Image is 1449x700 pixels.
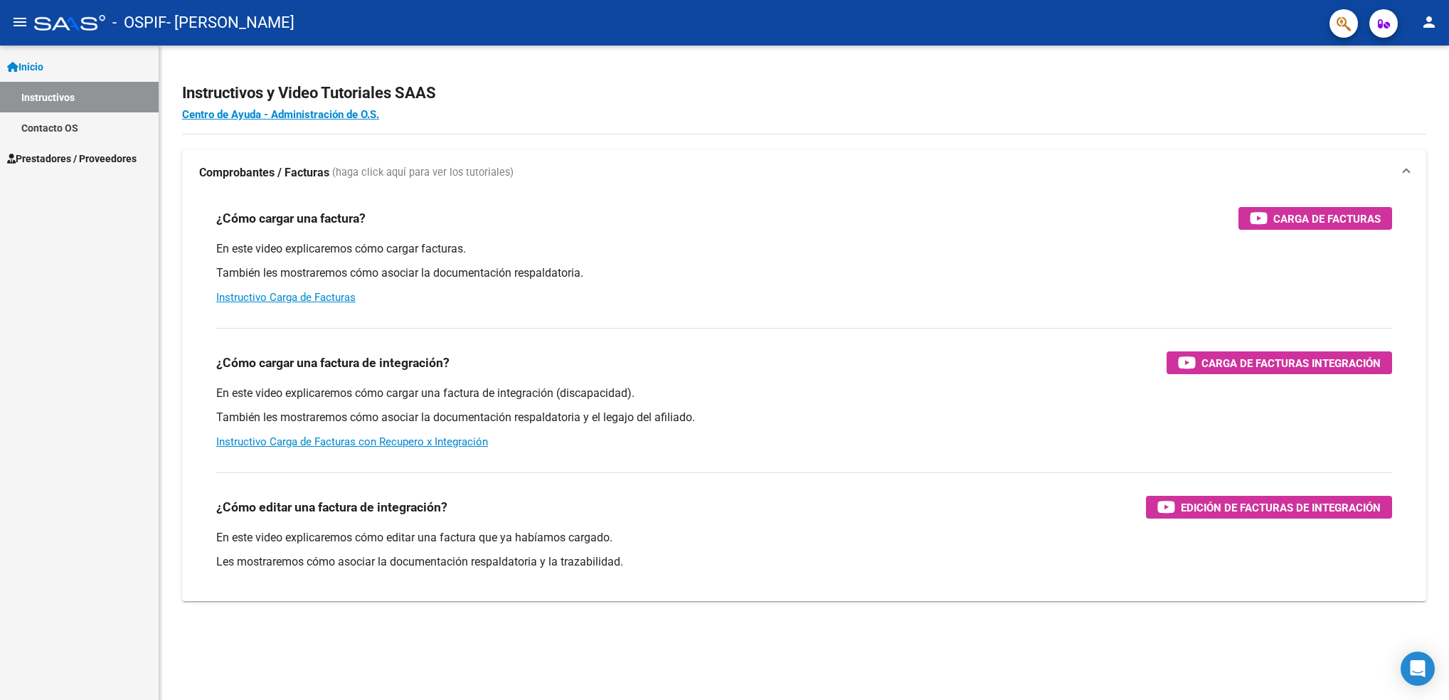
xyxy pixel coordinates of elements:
[216,435,488,448] a: Instructivo Carga de Facturas con Recupero x Integración
[182,196,1426,601] div: Comprobantes / Facturas (haga click aquí para ver los tutoriales)
[11,14,28,31] mat-icon: menu
[1421,14,1438,31] mat-icon: person
[182,108,379,121] a: Centro de Ayuda - Administración de O.S.
[1181,499,1381,516] span: Edición de Facturas de integración
[216,386,1392,401] p: En este video explicaremos cómo cargar una factura de integración (discapacidad).
[216,241,1392,257] p: En este video explicaremos cómo cargar facturas.
[216,353,450,373] h3: ¿Cómo cargar una factura de integración?
[332,165,514,181] span: (haga click aquí para ver los tutoriales)
[216,497,447,517] h3: ¿Cómo editar una factura de integración?
[182,150,1426,196] mat-expansion-panel-header: Comprobantes / Facturas (haga click aquí para ver los tutoriales)
[216,410,1392,425] p: También les mostraremos cómo asociar la documentación respaldatoria y el legajo del afiliado.
[112,7,166,38] span: - OSPIF
[216,208,366,228] h3: ¿Cómo cargar una factura?
[199,165,329,181] strong: Comprobantes / Facturas
[216,265,1392,281] p: También les mostraremos cómo asociar la documentación respaldatoria.
[216,291,356,304] a: Instructivo Carga de Facturas
[1201,354,1381,372] span: Carga de Facturas Integración
[1238,207,1392,230] button: Carga de Facturas
[1401,652,1435,686] div: Open Intercom Messenger
[1167,351,1392,374] button: Carga de Facturas Integración
[1146,496,1392,519] button: Edición de Facturas de integración
[216,554,1392,570] p: Les mostraremos cómo asociar la documentación respaldatoria y la trazabilidad.
[216,530,1392,546] p: En este video explicaremos cómo editar una factura que ya habíamos cargado.
[7,151,137,166] span: Prestadores / Proveedores
[182,80,1426,107] h2: Instructivos y Video Tutoriales SAAS
[166,7,294,38] span: - [PERSON_NAME]
[7,59,43,75] span: Inicio
[1273,210,1381,228] span: Carga de Facturas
